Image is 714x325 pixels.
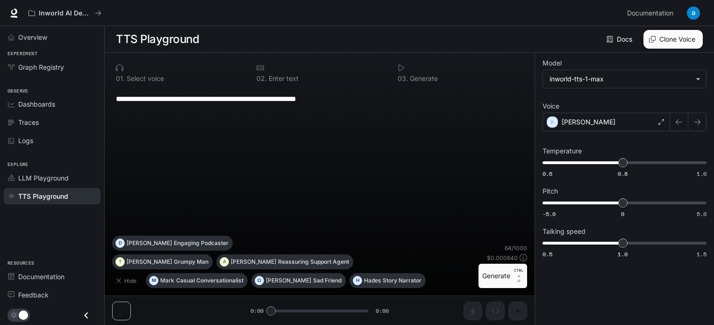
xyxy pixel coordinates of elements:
p: Talking speed [543,228,585,235]
span: Overview [18,32,47,42]
span: LLM Playground [18,173,69,183]
p: [PERSON_NAME] [127,259,172,265]
span: Dark mode toggle [19,310,28,320]
button: MMarkCasual Conversationalist [146,273,248,288]
a: Feedback [4,287,100,303]
div: inworld-tts-1-max [543,70,706,88]
span: Traces [18,117,39,127]
a: Dashboards [4,96,100,112]
a: Documentation [623,4,680,22]
div: inworld-tts-1-max [550,74,691,84]
div: O [255,273,264,288]
button: Hide [112,273,142,288]
a: Docs [605,30,636,49]
span: Documentation [18,272,64,282]
p: Mark [160,278,174,283]
p: [PERSON_NAME] [562,117,615,127]
p: Casual Conversationalist [176,278,243,283]
button: A[PERSON_NAME]Reassuring Support Agent [216,254,353,269]
p: CTRL + [514,267,523,279]
button: T[PERSON_NAME]Grumpy Man [112,254,213,269]
span: Graph Registry [18,62,64,72]
p: 64 / 1000 [505,244,527,252]
span: Feedback [18,290,49,300]
p: [PERSON_NAME] [266,278,311,283]
p: $ 0.000640 [487,254,518,262]
span: 5.0 [697,210,707,218]
button: O[PERSON_NAME]Sad Friend [251,273,346,288]
p: Inworld AI Demos [39,9,91,17]
p: Enter text [267,75,299,82]
p: Voice [543,103,559,109]
p: Temperature [543,148,582,154]
p: Generate [408,75,438,82]
button: All workspaces [24,4,106,22]
div: D [116,236,124,251]
p: 0 2 . [257,75,267,82]
h1: TTS Playground [116,30,199,49]
a: Logs [4,132,100,149]
a: Traces [4,114,100,130]
span: 1.5 [697,250,707,258]
span: Documentation [627,7,673,19]
span: 0.5 [543,250,552,258]
div: T [116,254,124,269]
a: Overview [4,29,100,45]
button: Close drawer [76,306,97,325]
button: User avatar [684,4,703,22]
span: 0 [621,210,624,218]
span: 0.6 [543,170,552,178]
div: M [150,273,158,288]
img: User avatar [687,7,700,20]
p: [PERSON_NAME] [231,259,276,265]
p: Sad Friend [313,278,342,283]
a: Graph Registry [4,59,100,75]
p: ⏎ [514,267,523,284]
span: Logs [18,136,33,145]
p: Pitch [543,188,558,195]
a: LLM Playground [4,170,100,186]
span: Dashboards [18,99,55,109]
button: Clone Voice [643,30,703,49]
p: Model [543,60,562,66]
p: 0 3 . [398,75,408,82]
a: TTS Playground [4,188,100,204]
p: Grumpy Man [174,259,208,265]
button: HHadesStory Narrator [350,273,426,288]
p: Story Narrator [383,278,421,283]
p: Reassuring Support Agent [278,259,349,265]
p: Engaging Podcaster [174,240,228,246]
p: [PERSON_NAME] [127,240,172,246]
span: -5.0 [543,210,556,218]
span: TTS Playground [18,191,68,201]
p: Select voice [125,75,164,82]
p: Hades [364,278,381,283]
a: Documentation [4,268,100,285]
span: 1.0 [697,170,707,178]
div: H [353,273,362,288]
span: 1.0 [618,250,628,258]
span: 0.8 [618,170,628,178]
button: D[PERSON_NAME]Engaging Podcaster [112,236,233,251]
p: 0 1 . [116,75,125,82]
div: A [220,254,228,269]
button: GenerateCTRL +⏎ [478,264,527,288]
